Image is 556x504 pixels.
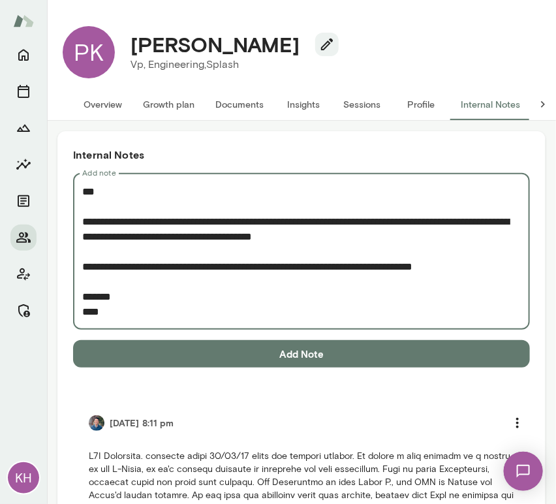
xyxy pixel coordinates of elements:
[63,26,115,78] div: PK
[82,167,116,178] label: Add note
[10,225,37,251] button: Members
[10,78,37,104] button: Sessions
[450,89,531,120] button: Internal Notes
[73,147,530,163] h6: Internal Notes
[10,188,37,214] button: Documents
[274,89,333,120] button: Insights
[132,89,205,120] button: Growth plan
[73,89,132,120] button: Overview
[10,261,37,287] button: Client app
[13,8,34,33] img: Mento
[131,57,328,72] p: Vp, Engineering, Splash
[73,340,530,368] button: Add Note
[10,298,37,324] button: Manage
[131,32,300,57] h4: [PERSON_NAME]
[10,42,37,68] button: Home
[10,151,37,178] button: Insights
[8,462,39,494] div: KH
[504,409,531,437] button: more
[392,89,450,120] button: Profile
[333,89,392,120] button: Sessions
[89,415,104,431] img: Alex Yu
[10,115,37,141] button: Growth Plan
[205,89,274,120] button: Documents
[110,417,174,430] h6: [DATE] 8:11 pm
